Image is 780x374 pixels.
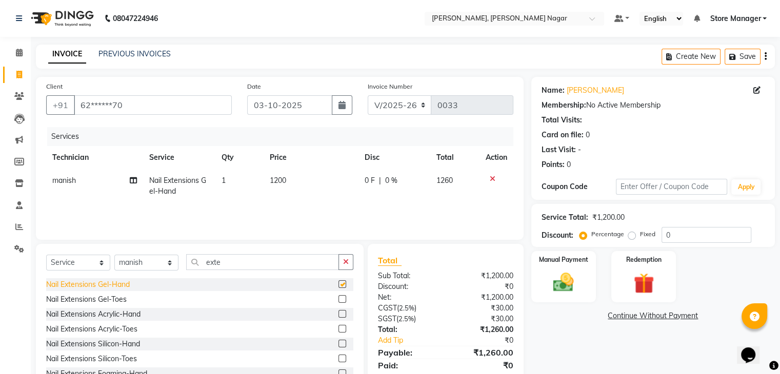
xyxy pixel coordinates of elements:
div: Discount: [370,281,446,292]
th: Technician [46,146,143,169]
div: ₹0 [446,281,521,292]
div: No Active Membership [542,100,765,111]
a: Add Tip [370,335,458,346]
a: Continue Without Payment [533,310,773,321]
div: - [578,144,581,155]
iframe: chat widget [737,333,770,364]
span: Total [378,255,402,266]
input: Search or Scan [186,254,339,270]
span: 1 [222,176,226,185]
span: | [379,175,381,186]
label: Client [46,82,63,91]
span: SGST [378,314,396,323]
div: Payable: [370,346,446,359]
div: Paid: [370,359,446,371]
img: _cash.svg [547,271,580,294]
input: Search by Name/Mobile/Email/Code [74,95,232,115]
label: Manual Payment [539,255,588,264]
th: Disc [358,146,431,169]
div: Discount: [542,230,573,241]
div: Services [47,127,521,146]
span: 0 % [385,175,397,186]
button: Create New [662,49,721,65]
label: Percentage [591,230,624,239]
th: Qty [215,146,264,169]
div: Nail Extensions Silicon-Toes [46,354,137,364]
div: Nail Extensions Acrylic-Hand [46,309,141,320]
label: Fixed [640,230,655,239]
a: INVOICE [48,45,86,64]
span: 2.5% [398,315,414,323]
img: _gift.svg [627,271,661,296]
b: 08047224946 [113,4,158,33]
input: Enter Offer / Coupon Code [616,179,728,195]
div: 0 [586,130,590,140]
a: [PERSON_NAME] [567,85,624,96]
span: 2.5% [399,304,414,312]
div: Total: [370,324,446,335]
span: Nail Extensions Gel-Hand [149,176,206,196]
div: ₹30.00 [446,303,521,314]
div: ₹30.00 [446,314,521,324]
div: Service Total: [542,212,588,223]
div: Last Visit: [542,144,576,155]
div: ₹0 [458,335,521,346]
img: logo [26,4,96,33]
div: Coupon Code [542,181,616,192]
div: 0 [567,159,571,170]
label: Redemption [626,255,662,264]
div: Nail Extensions Silicon-Hand [46,339,140,349]
div: Name: [542,85,565,96]
span: 1260 [436,176,453,185]
div: ( ) [370,303,446,314]
th: Service [143,146,215,169]
div: Card on file: [542,130,584,140]
label: Date [247,82,261,91]
th: Action [479,146,513,169]
div: Nail Extensions Gel-Toes [46,294,127,305]
div: ₹1,260.00 [446,324,521,335]
div: ₹1,200.00 [592,212,625,223]
div: Membership: [542,100,586,111]
button: Apply [731,179,761,195]
div: Nail Extensions Gel-Hand [46,279,130,290]
span: 1200 [270,176,286,185]
span: Store Manager [710,13,761,24]
div: ( ) [370,314,446,324]
span: manish [52,176,76,185]
div: Sub Total: [370,271,446,281]
div: ₹1,200.00 [446,271,521,281]
button: +91 [46,95,75,115]
button: Save [725,49,761,65]
span: CGST [378,303,397,313]
div: Points: [542,159,565,170]
label: Invoice Number [368,82,412,91]
div: ₹1,260.00 [446,346,521,359]
div: ₹0 [446,359,521,371]
a: PREVIOUS INVOICES [98,49,171,58]
div: Net: [370,292,446,303]
div: ₹1,200.00 [446,292,521,303]
span: 0 F [365,175,375,186]
th: Total [430,146,479,169]
div: Total Visits: [542,115,582,126]
th: Price [264,146,358,169]
div: Nail Extensions Acrylic-Toes [46,324,137,335]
